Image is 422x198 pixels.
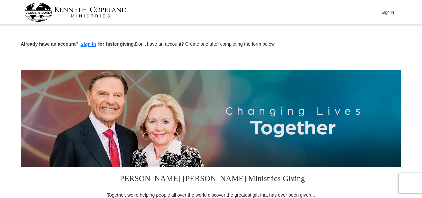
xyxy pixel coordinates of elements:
strong: Already have an account? for faster giving. [21,41,135,47]
p: Don't have an account? Create one after completing the form below. [21,41,401,48]
img: kcm-header-logo.svg [24,3,127,22]
button: Sign in [79,41,98,48]
button: Sign In [378,7,398,17]
h3: [PERSON_NAME] [PERSON_NAME] Ministries Giving [102,167,320,192]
